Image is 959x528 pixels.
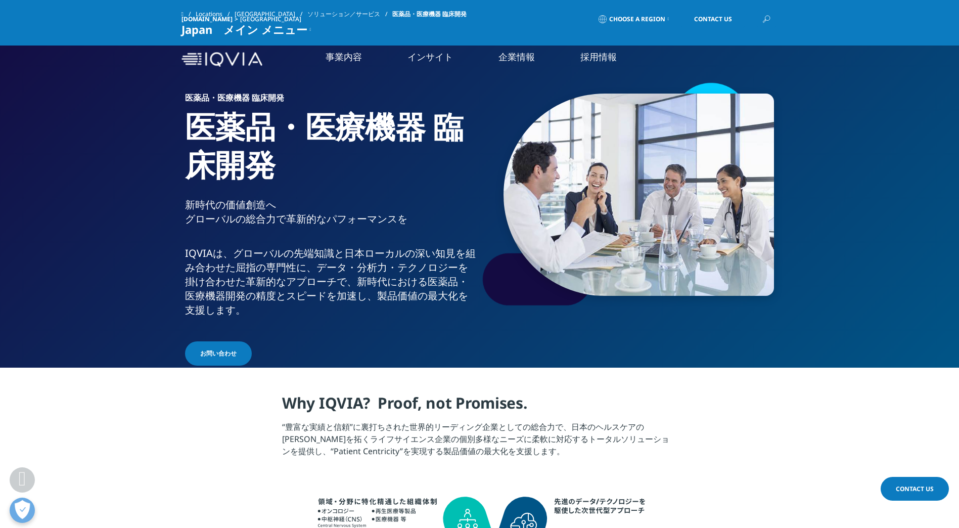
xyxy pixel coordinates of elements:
span: Contact Us [694,16,732,22]
nav: Primary [266,35,778,83]
span: お問い合わせ [200,349,237,358]
button: 優先設定センターを開く [10,498,35,523]
a: Contact Us [679,8,747,31]
h4: Why IQVIA? Proof, not Promises. [282,393,677,421]
a: 採用情報 [580,51,617,63]
div: [GEOGRAPHIC_DATA] [240,15,305,23]
a: 事業内容 [326,51,362,63]
span: Choose a Region [609,15,665,23]
p: 新時代の価値創造へ グローバルの総合力で革新的なパフォーマンスを [185,198,476,232]
p: “豊富な実績と信頼”に裏打ちされた世界的リーディング企業としての総合力で、日本のヘルスケアの[PERSON_NAME]を拓くライフサイエンス企業の個別多様なニーズに柔軟に対応するトータルソリュー... [282,421,677,463]
p: IQVIAは、グローバルの先端知⁠識と日本ローカルの深い知⁠見を組み合わせた屈指の専門性に、データ・分析力・テクノロジーを掛け合わせた革新的なアプローチで、新時代における医薬品・医療機器開発の精... [185,246,476,323]
span: Contact Us [896,485,934,493]
a: Contact Us [881,477,949,501]
h6: 医薬品・医療機器 臨床開発 [185,94,476,108]
a: [DOMAIN_NAME] [181,15,233,23]
a: 企業情報 [498,51,535,63]
img: 034_doctors-in-casual-meeting.jpg [504,94,774,296]
a: お問い合わせ [185,341,252,366]
h1: 医薬品・医療機器 臨床開発 [185,108,476,198]
a: インサイト [407,51,453,63]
